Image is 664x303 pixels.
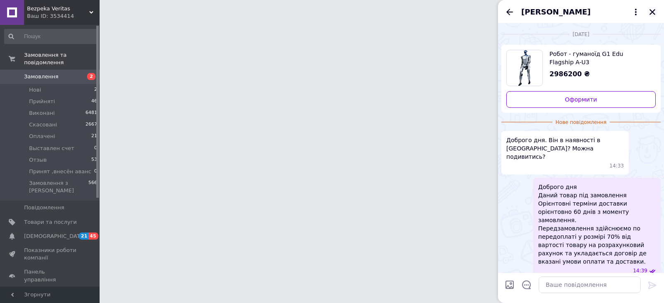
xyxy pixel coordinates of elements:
span: 2 [87,73,95,80]
span: Прийняті [29,98,55,105]
span: 2 [94,86,97,94]
span: 21 [79,233,88,240]
a: Оформити [506,91,656,108]
span: Робот - гуманоїд G1 Edu Flagship A-U3 [549,50,649,66]
span: Отзыв [29,156,47,164]
span: 45 [88,233,98,240]
button: Назад [505,7,515,17]
span: Доброго дня. Він в наявності в [GEOGRAPHIC_DATA]? Можна подивитись? [506,136,624,161]
span: Виконані [29,109,55,117]
input: Пошук [4,29,98,44]
span: Замовлення з [PERSON_NAME] [29,179,88,194]
span: Оплачені [29,133,55,140]
button: [PERSON_NAME] [521,7,641,17]
img: 6656202678_w640_h640_robot-gumanoid.jpg [518,50,531,86]
div: Ваш ID: 3534414 [27,12,100,20]
span: [DEMOGRAPHIC_DATA] [24,233,85,240]
span: 0 [94,145,97,152]
span: Принят ,внесён аванс [29,168,91,175]
span: Доброго дня Даний товар під замовлення Орієнтовні терміни доставки орієнтовно 60 днів з моменту з... [538,183,656,266]
span: Bezpeka Veritas [27,5,89,12]
span: 2986200 ₴ [549,70,590,78]
span: Повідомлення [24,204,64,211]
span: 566 [88,179,97,194]
span: Выставлен счет [29,145,74,152]
span: Показники роботи компанії [24,247,77,262]
span: Скасовані [29,121,57,128]
span: 0 [94,168,97,175]
span: Замовлення [24,73,59,80]
span: 53 [91,156,97,164]
span: Замовлення та повідомлення [24,51,100,66]
div: 04.08.2025 [501,30,661,38]
span: [DATE] [569,31,593,38]
span: 2667 [85,121,97,128]
span: Нові [29,86,41,94]
span: Нове повідомлення [552,119,610,126]
a: Переглянути товар [506,50,656,86]
button: Відкрити шаблони відповідей [521,279,532,290]
span: 21 [91,133,97,140]
span: Товари та послуги [24,218,77,226]
span: 6481 [85,109,97,117]
span: 46 [91,98,97,105]
span: [PERSON_NAME] [521,7,591,17]
span: 14:39 04.08.2025 [633,267,647,274]
button: Закрити [647,7,657,17]
span: Панель управління [24,268,77,283]
span: 14:33 04.08.2025 [610,162,624,170]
